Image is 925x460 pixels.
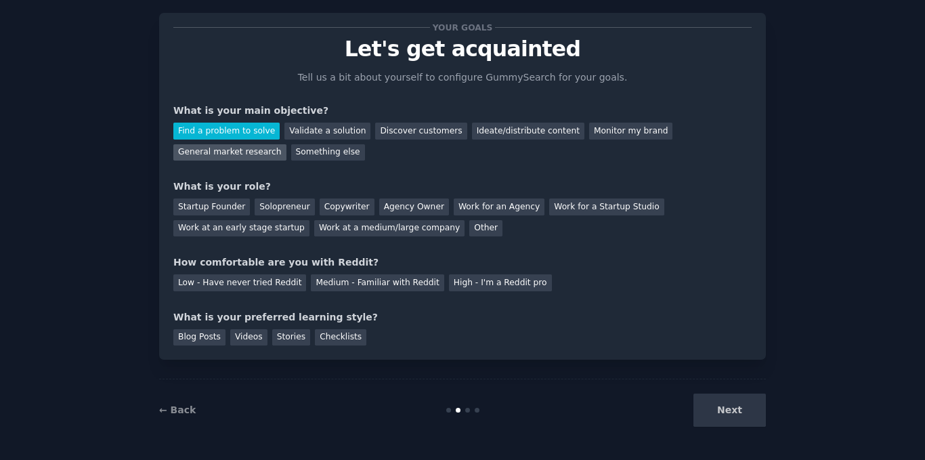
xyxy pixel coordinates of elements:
[173,180,752,194] div: What is your role?
[375,123,467,140] div: Discover customers
[379,198,449,215] div: Agency Owner
[469,220,502,237] div: Other
[173,104,752,118] div: What is your main objective?
[173,274,306,291] div: Low - Have never tried Reddit
[230,329,267,346] div: Videos
[173,255,752,270] div: How comfortable are you with Reddit?
[430,20,495,35] span: Your goals
[173,37,752,61] p: Let's get acquainted
[320,198,374,215] div: Copywriter
[315,329,366,346] div: Checklists
[314,220,465,237] div: Work at a medium/large company
[173,123,280,140] div: Find a problem to solve
[173,310,752,325] div: What is your preferred learning style?
[159,404,196,415] a: ← Back
[284,123,370,140] div: Validate a solution
[549,198,664,215] div: Work for a Startup Studio
[173,220,309,237] div: Work at an early stage startup
[472,123,584,140] div: Ideate/distribute content
[173,329,225,346] div: Blog Posts
[173,144,286,161] div: General market research
[311,274,444,291] div: Medium - Familiar with Reddit
[173,198,250,215] div: Startup Founder
[449,274,552,291] div: High - I'm a Reddit pro
[454,198,544,215] div: Work for an Agency
[272,329,310,346] div: Stories
[292,70,633,85] p: Tell us a bit about yourself to configure GummySearch for your goals.
[255,198,314,215] div: Solopreneur
[589,123,672,140] div: Monitor my brand
[291,144,365,161] div: Something else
